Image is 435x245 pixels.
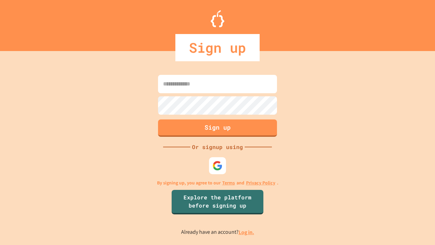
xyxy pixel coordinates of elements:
[158,119,277,137] button: Sign up
[239,229,254,236] a: Log in.
[246,179,275,186] a: Privacy Policy
[172,190,263,214] a: Explore the platform before signing up
[157,179,278,186] p: By signing up, you agree to our and .
[181,228,254,236] p: Already have an account?
[211,10,224,27] img: Logo.svg
[175,34,260,61] div: Sign up
[190,143,245,151] div: Or signup using
[222,179,235,186] a: Terms
[212,161,223,171] img: google-icon.svg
